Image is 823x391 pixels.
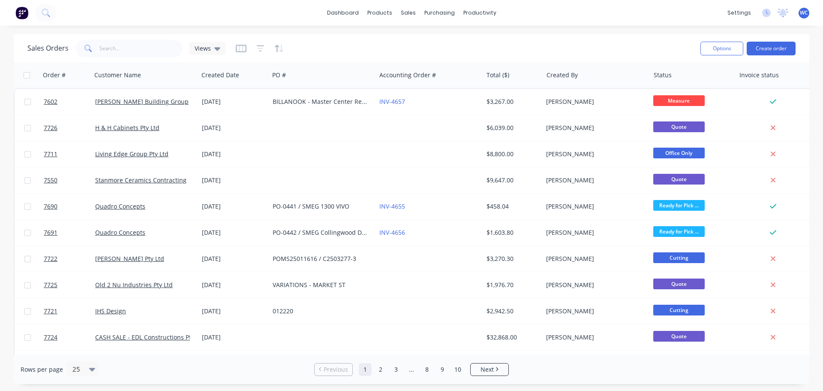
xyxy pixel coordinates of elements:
a: Jump forward [405,363,418,376]
span: Ready for Pick ... [653,200,705,211]
span: WC [800,9,808,17]
a: 7722 [44,246,95,272]
div: $3,267.00 [487,97,537,106]
span: 7711 [44,150,57,158]
a: Next page [471,365,508,374]
a: INV-4657 [379,97,405,106]
a: Living Edge Group Pty Ltd [95,150,168,158]
div: Created Date [201,71,239,79]
button: Options [700,42,743,55]
a: Page 8 [421,363,433,376]
span: 7725 [44,281,57,289]
a: 7550 [44,167,95,193]
span: 7721 [44,307,57,315]
div: PO-0442 / SMEG Collingwood Display [273,228,368,237]
span: 7726 [44,124,57,132]
div: [PERSON_NAME] [546,228,641,237]
a: Page 3 [390,363,402,376]
span: Cutting [653,305,705,315]
div: [DATE] [202,333,266,342]
div: $6,039.00 [487,124,537,132]
span: 7724 [44,333,57,342]
a: Quadro Concepts [95,228,145,236]
div: Order # [43,71,66,79]
a: Page 9 [436,363,449,376]
div: products [363,6,396,19]
img: Factory [15,6,28,19]
a: dashboard [323,6,363,19]
a: [PERSON_NAME] Building Group [95,97,189,106]
span: Quote [653,121,705,132]
a: H & H Cabinets Pty Ltd [95,124,159,132]
a: 7690 [44,194,95,219]
span: 7691 [44,228,57,237]
div: $3,270.30 [487,255,537,263]
a: 7711 [44,141,95,167]
span: Ready for Pick ... [653,226,705,237]
div: [PERSON_NAME] [546,333,641,342]
div: Accounting Order # [379,71,436,79]
div: [PERSON_NAME] [546,255,641,263]
a: Previous page [315,365,352,374]
a: Quadro Concepts [95,202,145,210]
div: $8,800.00 [487,150,537,158]
a: 7726 [44,115,95,141]
div: [DATE] [202,255,266,263]
span: Quote [653,279,705,289]
div: [DATE] [202,281,266,289]
a: INV-4656 [379,228,405,236]
span: Measure [653,95,705,106]
button: Create order [747,42,796,55]
span: Quote [653,174,705,185]
span: Office Only [653,148,705,158]
a: INV-4655 [379,202,405,210]
div: VARIATIONS - MARKET ST [273,281,368,289]
span: Rows per page [21,365,63,374]
div: [DATE] [202,228,266,237]
div: [PERSON_NAME] [546,150,641,158]
div: [PERSON_NAME] [546,176,641,185]
a: 7723 [44,351,95,376]
div: $2,942.50 [487,307,537,315]
div: [DATE] [202,307,266,315]
a: Stanmore Ceramics Contracting [95,176,186,184]
div: POMS25011616 / C2503277-3 [273,255,368,263]
a: 7602 [44,89,95,115]
a: CASH SALE - EDL Constructions Pty Ltd [95,333,205,341]
a: 7724 [44,324,95,350]
div: productivity [459,6,501,19]
span: 7602 [44,97,57,106]
div: purchasing [420,6,459,19]
div: [DATE] [202,150,266,158]
div: Created By [547,71,578,79]
span: 7690 [44,202,57,211]
span: Quote [653,331,705,342]
span: 7722 [44,255,57,263]
div: [DATE] [202,97,266,106]
h1: Sales Orders [27,44,69,52]
div: 012220 [273,307,368,315]
div: Total ($) [487,71,509,79]
a: IHS Design [95,307,126,315]
div: $1,603.80 [487,228,537,237]
div: Status [654,71,672,79]
a: 7721 [44,298,95,324]
div: [PERSON_NAME] [546,124,641,132]
div: $458.04 [487,202,537,211]
div: settings [723,6,755,19]
div: [DATE] [202,124,266,132]
a: Old 2 Nu Industries Pty Ltd [95,281,173,289]
a: Page 2 [374,363,387,376]
a: Page 1 is your current page [359,363,372,376]
div: $9,647.00 [487,176,537,185]
span: Previous [324,365,348,374]
a: 7691 [44,220,95,246]
div: [PERSON_NAME] [546,281,641,289]
div: BILLANOOK - Master Center Reception [273,97,368,106]
div: PO # [272,71,286,79]
a: 7725 [44,272,95,298]
span: Views [195,44,211,53]
input: Search... [99,40,183,57]
a: [PERSON_NAME] Pty Ltd [95,255,164,263]
span: Cutting [653,252,705,263]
